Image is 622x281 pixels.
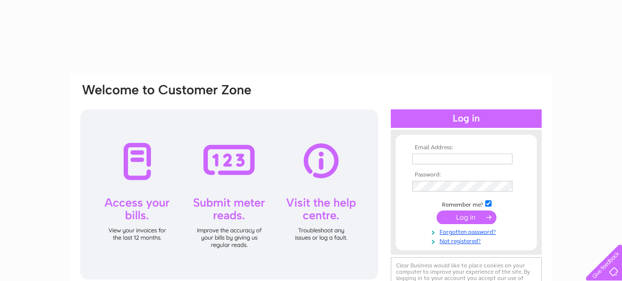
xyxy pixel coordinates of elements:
input: Submit [437,211,496,224]
th: Password: [410,172,523,178]
a: Not registered? [412,236,523,245]
th: Email Address: [410,144,523,151]
td: Remember me? [410,199,523,209]
a: Forgotten password? [412,227,523,236]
